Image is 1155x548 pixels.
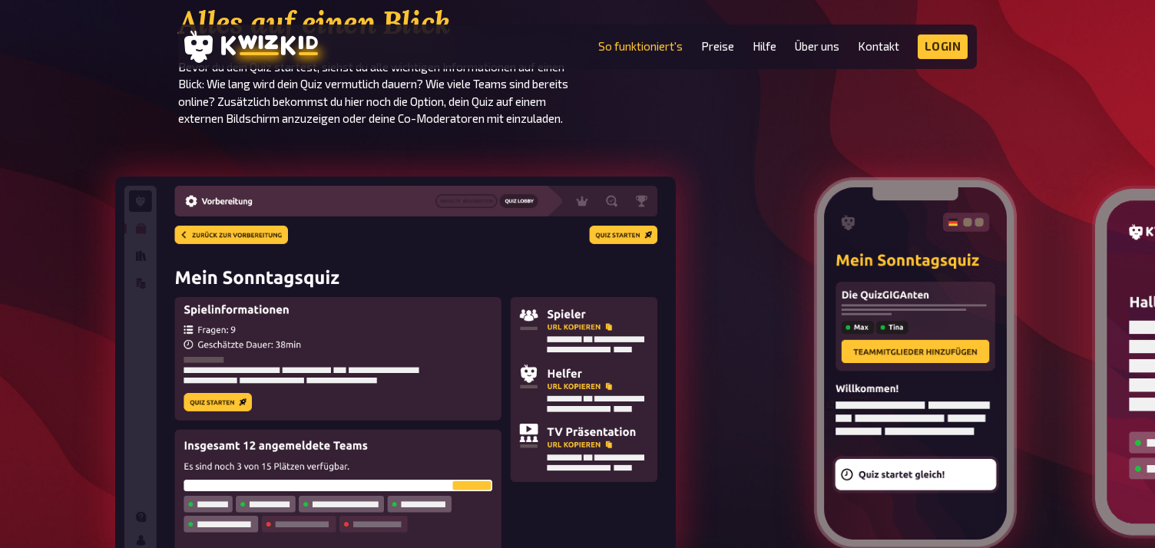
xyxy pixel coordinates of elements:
a: Hilfe [753,40,776,53]
a: So funktioniert's [598,40,683,53]
p: Bevor du dein Quiz startest, siehst du alle wichtigen Informationen auf einen Blick: Wie lang wir... [178,58,577,127]
a: Login [918,35,968,59]
a: Preise [701,40,734,53]
a: Kontakt [858,40,899,53]
h2: Alles auf einen Blick [178,5,577,41]
a: Über uns [795,40,839,53]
